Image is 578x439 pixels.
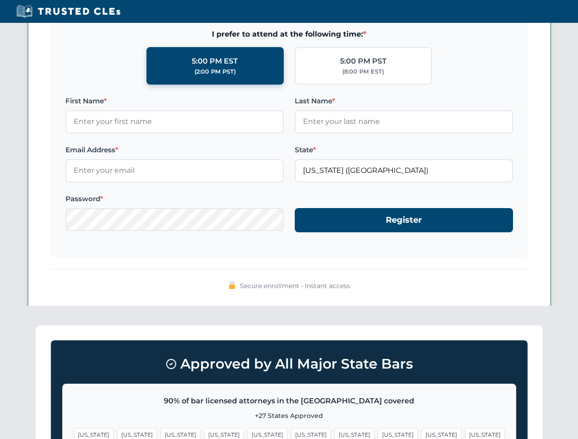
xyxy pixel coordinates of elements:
[65,28,513,40] span: I prefer to attend at the following time:
[65,193,284,204] label: Password
[65,96,284,107] label: First Name
[342,67,384,76] div: (8:00 PM EST)
[65,159,284,182] input: Enter your email
[14,5,123,18] img: Trusted CLEs
[340,55,387,67] div: 5:00 PM PST
[295,208,513,232] button: Register
[65,110,284,133] input: Enter your first name
[194,67,236,76] div: (2:00 PM PST)
[295,145,513,155] label: State
[192,55,238,67] div: 5:00 PM EST
[228,282,236,289] img: 🔒
[74,395,505,407] p: 90% of bar licensed attorneys in the [GEOGRAPHIC_DATA] covered
[62,352,516,376] h3: Approved by All Major State Bars
[295,159,513,182] input: Florida (FL)
[65,145,284,155] label: Email Address
[240,281,350,291] span: Secure enrollment • Instant access
[295,110,513,133] input: Enter your last name
[74,411,505,421] p: +27 States Approved
[295,96,513,107] label: Last Name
